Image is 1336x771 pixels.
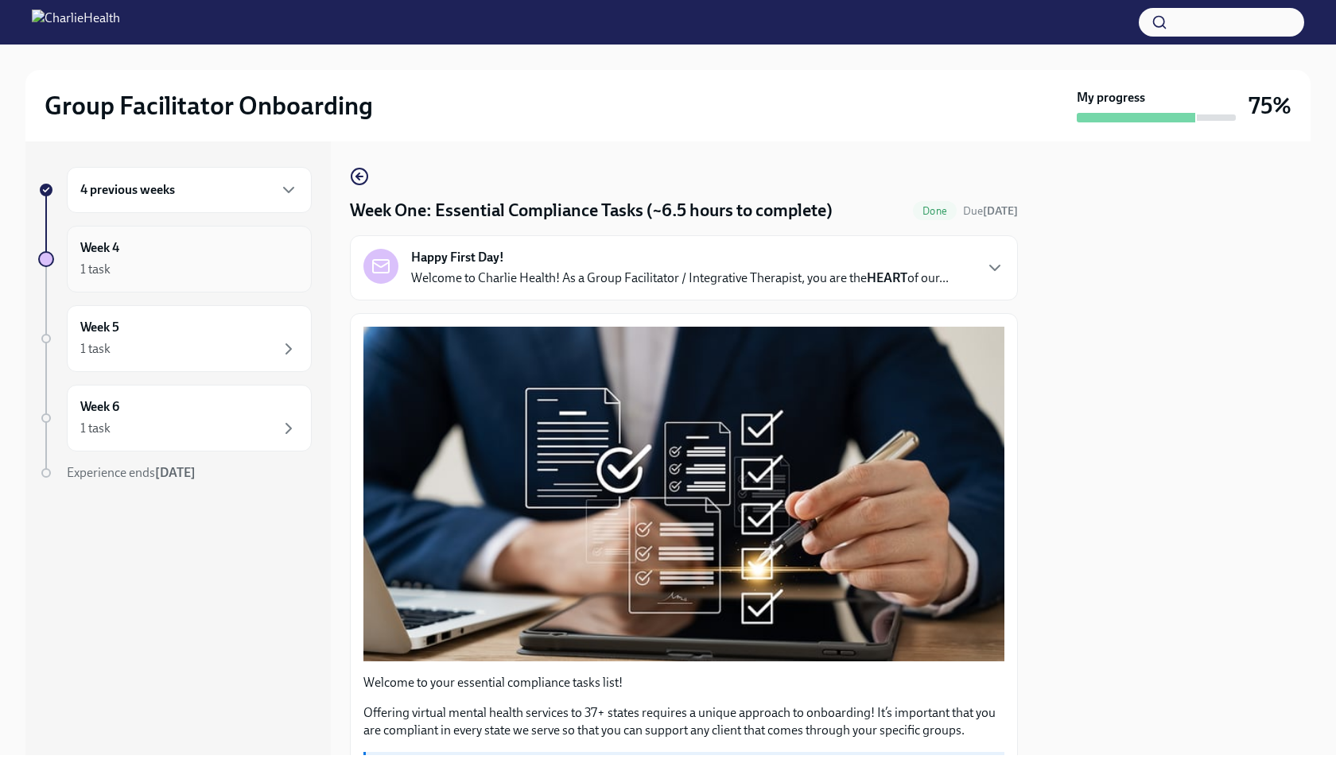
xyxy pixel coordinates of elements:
strong: [DATE] [155,465,196,480]
h6: Week 6 [80,398,119,416]
h4: Week One: Essential Compliance Tasks (~6.5 hours to complete) [350,199,833,223]
p: Offering virtual mental health services to 37+ states requires a unique approach to onboarding! I... [363,704,1004,739]
strong: Happy First Day! [411,249,504,266]
h6: Week 5 [80,319,119,336]
div: 1 task [80,261,111,278]
div: 4 previous weeks [67,167,312,213]
h6: Week 4 [80,239,119,257]
span: Due [963,204,1018,218]
strong: [DATE] [983,204,1018,218]
h3: 75% [1249,91,1291,120]
div: 1 task [80,340,111,358]
span: Done [913,205,957,217]
div: 1 task [80,420,111,437]
h6: 4 previous weeks [80,181,175,199]
span: August 25th, 2025 10:00 [963,203,1018,219]
a: Week 41 task [38,226,312,293]
a: Week 61 task [38,385,312,451]
p: Welcome to your essential compliance tasks list! [363,674,1004,692]
p: Welcome to Charlie Health! As a Group Facilitator / Integrative Therapist, you are the of our... [411,269,949,287]
strong: My progress [1077,89,1145,107]
img: CharlieHealth [32,10,120,35]
span: Experience ends [67,465,196,480]
h2: Group Facilitator Onboarding [45,90,373,122]
strong: HEART [867,270,907,285]
button: Zoom image [363,327,1004,661]
a: Week 51 task [38,305,312,372]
